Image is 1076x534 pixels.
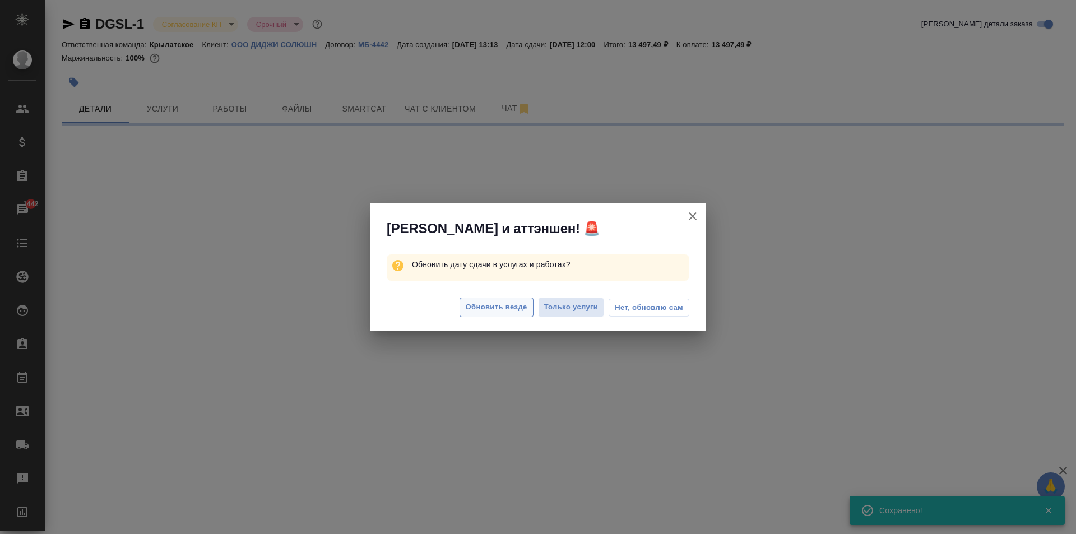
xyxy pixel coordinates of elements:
span: Только услуги [544,301,599,314]
button: Только услуги [538,298,605,317]
span: [PERSON_NAME] и аттэншен! 🚨 [387,220,600,238]
button: Обновить везде [460,298,534,317]
span: Нет, обновлю сам [615,302,683,313]
button: Нет, обновлю сам [609,299,689,317]
span: Обновить везде [466,301,527,314]
p: Обновить дату сдачи в услугах и работах? [412,254,689,275]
